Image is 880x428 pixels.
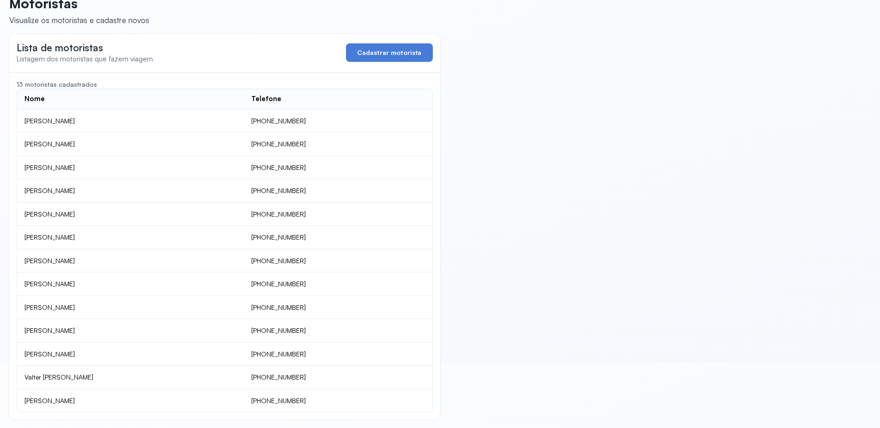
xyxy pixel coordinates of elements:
td: [PERSON_NAME] [17,249,244,273]
td: [PERSON_NAME] [17,343,244,366]
td: [PHONE_NUMBER] [244,226,432,249]
td: [PHONE_NUMBER] [244,133,432,156]
td: [PHONE_NUMBER] [244,109,432,133]
td: [PHONE_NUMBER] [244,203,432,226]
td: [PERSON_NAME] [17,226,244,249]
td: [PERSON_NAME] [17,156,244,180]
td: [PHONE_NUMBER] [244,272,432,296]
td: [PHONE_NUMBER] [244,389,432,412]
td: [PERSON_NAME] [17,109,244,133]
td: Valter [PERSON_NAME] [17,366,244,389]
td: [PERSON_NAME] [17,133,244,156]
div: Visualize os motoristas e cadastre novos [9,15,149,25]
td: [PHONE_NUMBER] [244,179,432,203]
td: [PHONE_NUMBER] [244,319,432,343]
td: [PHONE_NUMBER] [244,249,432,273]
td: [PHONE_NUMBER] [244,296,432,319]
button: Cadastrar motorista [346,43,433,62]
td: [PHONE_NUMBER] [244,156,432,180]
td: [PERSON_NAME] [17,272,244,296]
span: Listagem dos motoristas que fazem viagem [17,54,153,63]
td: [PERSON_NAME] [17,296,244,319]
td: [PERSON_NAME] [17,389,244,412]
span: Lista de motoristas [17,42,103,54]
td: [PERSON_NAME] [17,319,244,343]
div: Telefone [251,95,281,103]
td: [PERSON_NAME] [17,179,244,203]
td: [PHONE_NUMBER] [244,343,432,366]
div: Nome [24,95,45,103]
div: 13 motoristas cadastrados [17,80,433,89]
td: [PERSON_NAME] [17,203,244,226]
td: [PHONE_NUMBER] [244,366,432,389]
